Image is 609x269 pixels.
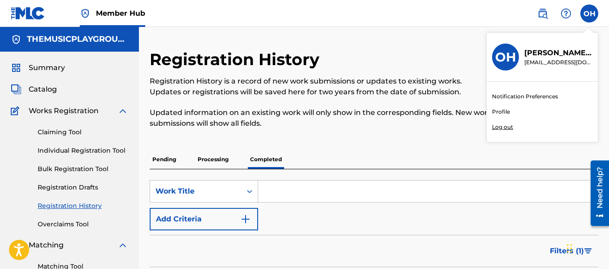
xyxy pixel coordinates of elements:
[492,108,510,116] a: Profile
[11,62,22,73] img: Summary
[117,106,128,116] img: expand
[492,123,513,131] p: Log out
[155,186,236,197] div: Work Title
[550,246,584,256] span: Filters ( 1 )
[150,150,179,169] p: Pending
[564,226,609,269] iframe: Chat Widget
[11,62,65,73] a: SummarySummary
[96,8,145,18] span: Member Hub
[11,106,22,116] img: Works Registration
[240,214,251,225] img: 9d2ae6d4665cec9f34b9.svg
[580,4,598,22] div: User Menu
[150,208,258,230] button: Add Criteria
[11,7,45,20] img: MLC Logo
[524,58,592,66] p: heroz4you@gmail.com
[29,240,64,251] span: Matching
[534,4,552,22] a: Public Search
[537,8,548,19] img: search
[38,220,128,229] a: Overclaims Tool
[150,107,495,129] p: Updated information on an existing work will only show in the corresponding fields. New work subm...
[247,150,285,169] p: Completed
[495,49,516,65] h3: OH
[150,49,324,70] h2: Registration History
[11,34,22,45] img: Accounts
[38,183,128,192] a: Registration Drafts
[38,201,128,211] a: Registration History
[492,93,558,101] a: Notification Preferences
[117,240,128,251] img: expand
[11,84,57,95] a: CatalogCatalog
[38,128,128,137] a: Claiming Tool
[27,34,128,44] h5: THEMUSICPLAYGROUND THEMUSICPLAYGROUND THEMUSICPLAYGROUND
[29,84,57,95] span: Catalog
[38,146,128,155] a: Individual Registration Tool
[11,84,22,95] img: Catalog
[583,9,596,19] span: OH
[150,76,495,97] p: Registration History is a record of new work submissions or updates to existing works. Updates or...
[29,106,99,116] span: Works Registration
[567,235,572,262] div: Drag
[557,4,575,22] div: Help
[584,157,609,229] iframe: Resource Center
[561,8,571,19] img: help
[544,240,598,262] button: Filters (1)
[195,150,231,169] p: Processing
[80,8,91,19] img: Top Rightsholder
[29,62,65,73] span: Summary
[524,48,592,58] p: Otis Hinton
[11,240,22,251] img: Matching
[38,164,128,174] a: Bulk Registration Tool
